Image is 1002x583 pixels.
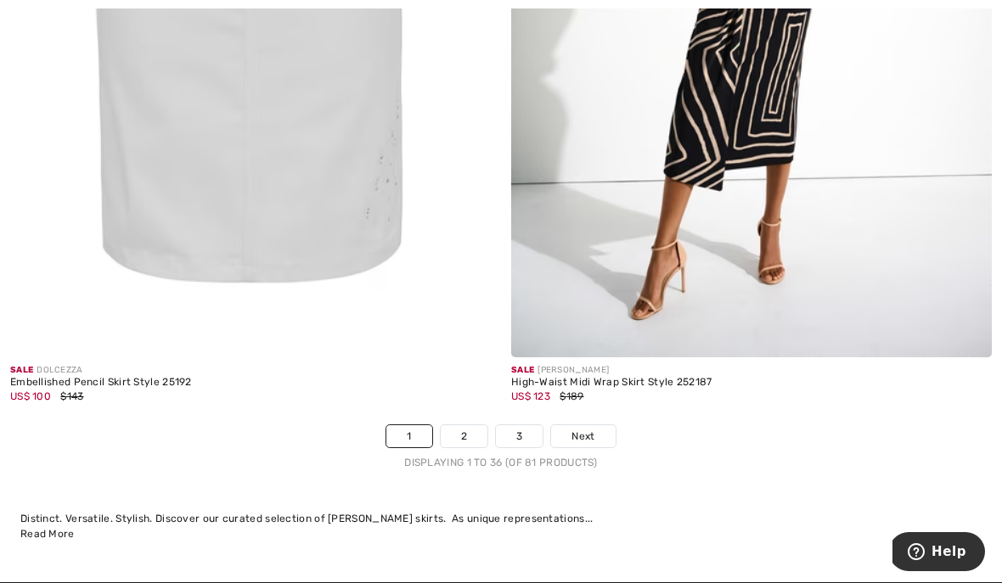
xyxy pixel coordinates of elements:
[20,528,75,540] span: Read More
[60,390,83,402] span: $143
[496,425,543,447] a: 3
[10,377,491,389] div: Embellished Pencil Skirt Style 25192
[511,364,992,377] div: [PERSON_NAME]
[441,425,487,447] a: 2
[560,390,583,402] span: $189
[386,425,431,447] a: 1
[10,390,51,402] span: US$ 100
[551,425,615,447] a: Next
[10,364,491,377] div: DOLCEZZA
[511,377,992,389] div: High-Waist Midi Wrap Skirt Style 252187
[10,365,33,375] span: Sale
[20,511,982,526] div: Distinct. Versatile. Stylish. Discover our curated selection of [PERSON_NAME] skirts. As unique r...
[511,365,534,375] span: Sale
[892,532,985,575] iframe: Opens a widget where you can find more information
[571,429,594,444] span: Next
[511,390,550,402] span: US$ 123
